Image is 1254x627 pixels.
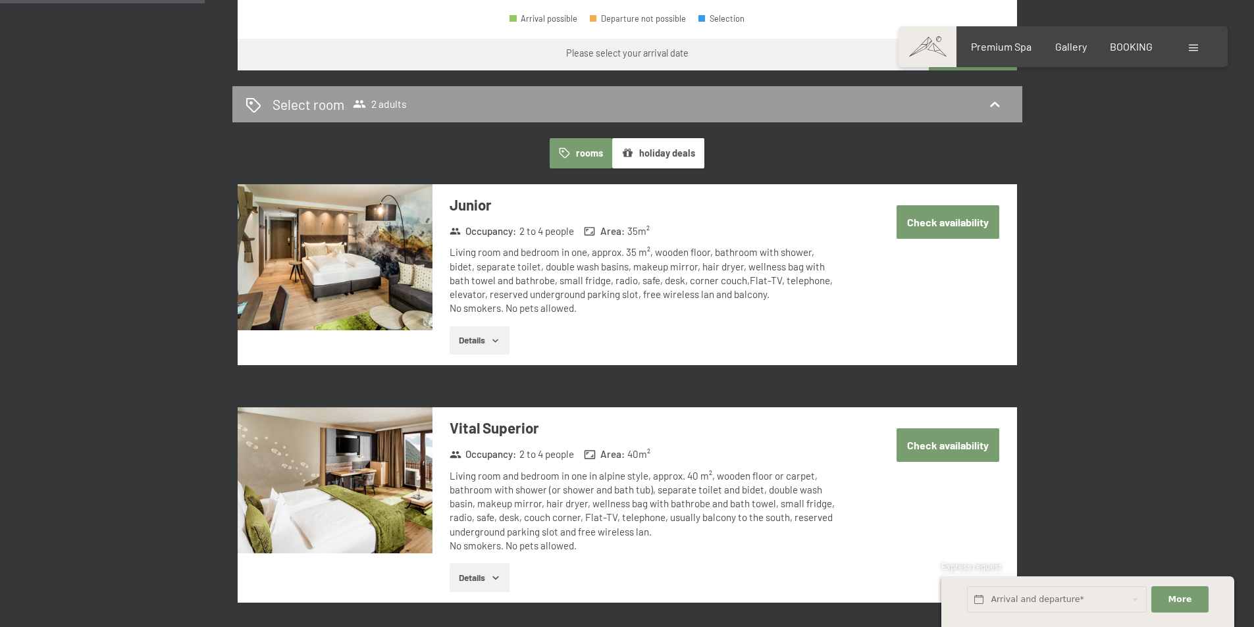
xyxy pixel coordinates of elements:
img: mss_renderimg.php [238,407,432,553]
span: More [1168,593,1192,605]
span: 35 m² [627,224,650,238]
div: Living room and bedroom in one, approx. 35 m², wooden floor, bathroom with shower, bidet, separat... [450,245,841,315]
div: Departure not possible [590,14,686,23]
button: More [1151,586,1208,613]
h3: Vital Superior [450,418,841,438]
button: rooms [550,138,612,168]
a: BOOKING [1110,40,1153,53]
span: 2 to 4 people [519,447,574,461]
button: Check availability [897,428,999,462]
h3: Junior [450,195,841,215]
span: Express request [941,561,1002,572]
button: holiday deals [612,138,704,168]
strong: Area : [584,447,625,461]
h2: Select room [273,95,344,114]
div: Please select your arrival date [566,47,689,60]
strong: Area : [584,224,625,238]
img: mss_renderimg.php [238,184,432,330]
a: Premium Spa [971,40,1032,53]
button: Details [450,326,509,355]
button: Check availability [897,205,999,239]
div: Living room and bedroom in one in alpine style, approx. 40 m², wooden floor or carpet, bathroom w... [450,469,841,553]
a: Gallery [1055,40,1087,53]
span: 2 adults [353,97,407,111]
span: 40 m² [627,447,650,461]
button: Details [450,563,509,592]
strong: Occupancy : [450,447,517,461]
div: Arrival possible [509,14,577,23]
div: Selection [698,14,745,23]
strong: Occupancy : [450,224,517,238]
span: 2 to 4 people [519,224,574,238]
